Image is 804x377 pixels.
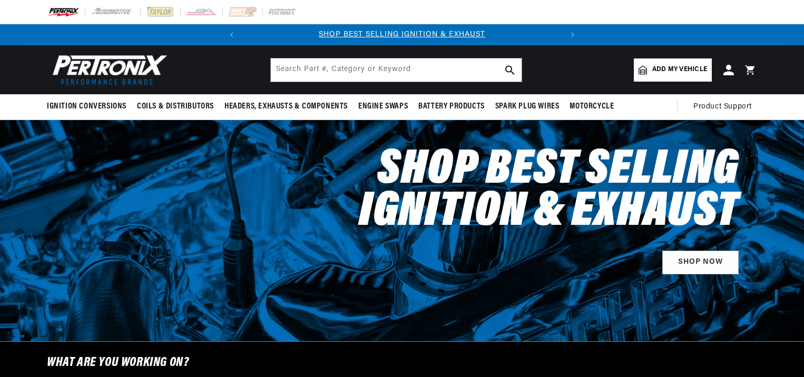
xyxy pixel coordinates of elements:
a: SHOP BEST SELLING IGNITION & EXHAUST [319,31,485,38]
span: Headers, Exhausts & Components [224,101,348,112]
div: 1 of 2 [242,29,562,41]
summary: Coils & Distributors [132,94,219,119]
span: Spark Plug Wires [495,101,560,112]
slideshow-component: Translation missing: en.sections.announcements.announcement_bar [21,24,783,45]
summary: Headers, Exhausts & Components [219,94,353,119]
h2: Shop Best Selling Ignition & Exhaust [288,150,739,234]
summary: Ignition Conversions [47,94,132,119]
button: search button [498,58,522,82]
summary: Spark Plug Wires [490,94,565,119]
button: Translation missing: en.sections.announcements.previous_announcement [221,24,242,45]
span: Product Support [693,101,752,113]
span: Coils & Distributors [137,101,214,112]
span: Add my vehicle [652,65,707,75]
button: Translation missing: en.sections.announcements.next_announcement [562,24,583,45]
span: Motorcycle [570,101,614,112]
summary: Engine Swaps [353,94,413,119]
span: Engine Swaps [358,101,408,112]
summary: Motorcycle [564,94,619,119]
span: Battery Products [418,101,485,112]
input: Search Part #, Category or Keyword [271,58,522,82]
a: SHOP NOW [662,251,739,274]
span: Ignition Conversions [47,101,126,112]
summary: Battery Products [413,94,490,119]
summary: Product Support [693,94,757,120]
img: Pertronix [47,52,168,88]
a: Add my vehicle [634,58,712,82]
div: Announcement [242,29,562,41]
